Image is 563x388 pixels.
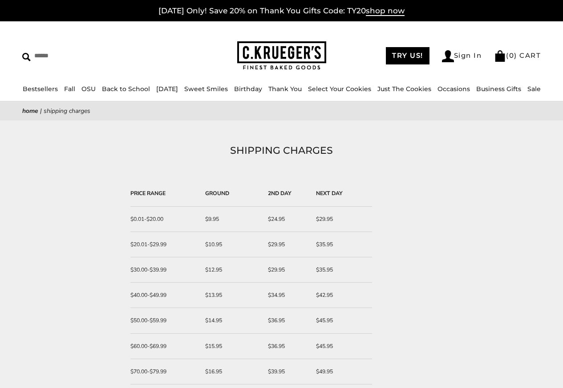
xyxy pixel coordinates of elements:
strong: NEXT DAY [316,190,343,197]
td: $40.00-$49.99 [130,283,201,308]
td: $70.00-$79.99 [130,359,201,384]
a: [DATE] [156,85,178,93]
a: Back to School [102,85,150,93]
td: $45.95 [312,334,372,359]
span: shop now [366,6,405,16]
a: Sweet Smiles [184,85,228,93]
td: $9.95 [201,207,263,232]
a: OSU [81,85,96,93]
td: $13.95 [201,283,263,308]
nav: breadcrumbs [22,106,541,116]
a: Birthday [234,85,262,93]
img: Account [442,50,454,62]
td: $10.95 [201,232,263,257]
span: SHIPPING CHARGES [44,107,90,115]
a: Home [22,107,38,115]
td: $24.95 [263,207,311,232]
td: $0.01-$20.00 [130,207,201,232]
span: | [40,107,42,115]
div: $30.00-$39.99 [130,265,196,274]
strong: 2ND DAY [268,190,292,197]
td: $14.95 [201,308,263,333]
a: Just The Cookies [377,85,431,93]
td: $49.95 [312,359,372,384]
a: Select Your Cookies [308,85,371,93]
img: Bag [494,50,506,62]
a: TRY US! [386,47,429,64]
strong: GROUND [205,190,229,197]
td: $36.95 [263,308,311,333]
td: $42.95 [312,283,372,308]
td: $16.95 [201,359,263,384]
input: Search [22,49,141,63]
a: Thank You [268,85,302,93]
td: $29.95 [263,257,311,283]
td: $29.95 [312,207,372,232]
td: $50.00-$59.99 [130,308,201,333]
h1: SHIPPING CHARGES [36,143,527,159]
img: C.KRUEGER'S [237,41,326,70]
a: Sale [527,85,541,93]
a: Bestsellers [23,85,58,93]
a: Business Gifts [476,85,521,93]
a: [DATE] Only! Save 20% on Thank You Gifts Code: TY20shop now [158,6,405,16]
td: $60.00-$69.99 [130,334,201,359]
td: $35.95 [312,257,372,283]
td: $29.95 [263,232,311,257]
td: $35.95 [312,232,372,257]
strong: PRICE RANGE [130,190,166,197]
td: $15.95 [201,334,263,359]
a: Occasions [437,85,470,93]
td: $39.95 [263,359,311,384]
td: $12.95 [201,257,263,283]
td: $34.95 [263,283,311,308]
a: Fall [64,85,75,93]
a: Sign In [442,50,482,62]
span: 0 [509,51,514,60]
td: $36.95 [263,334,311,359]
span: $20.01-$29.99 [130,241,166,248]
img: Search [22,53,31,61]
a: (0) CART [494,51,541,60]
td: $45.95 [312,308,372,333]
